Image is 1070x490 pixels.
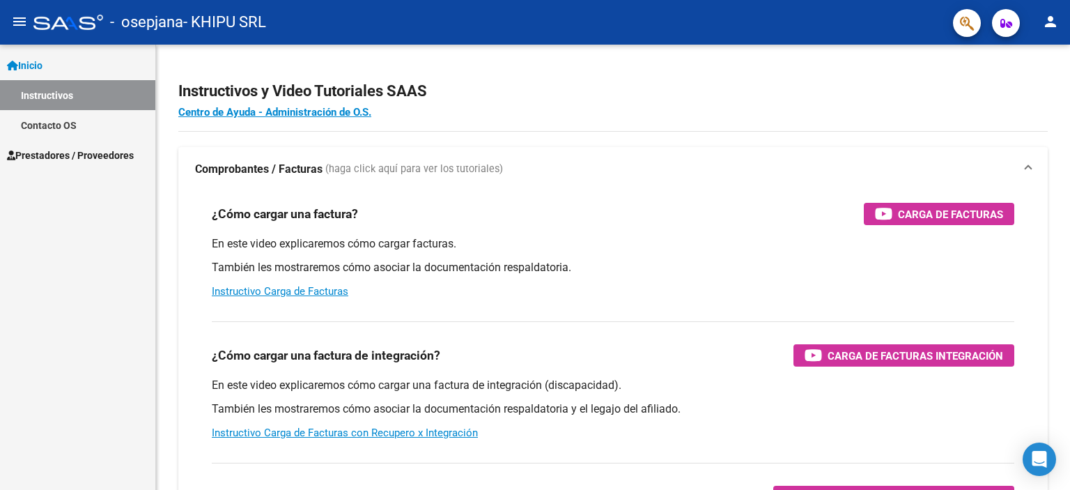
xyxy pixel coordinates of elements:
mat-expansion-panel-header: Comprobantes / Facturas (haga click aquí para ver los tutoriales) [178,147,1048,192]
p: También les mostraremos cómo asociar la documentación respaldatoria. [212,260,1014,275]
span: - osepjana [110,7,183,38]
h3: ¿Cómo cargar una factura de integración? [212,346,440,365]
mat-icon: person [1042,13,1059,30]
span: Prestadores / Proveedores [7,148,134,163]
button: Carga de Facturas [864,203,1014,225]
button: Carga de Facturas Integración [793,344,1014,367]
mat-icon: menu [11,13,28,30]
a: Instructivo Carga de Facturas con Recupero x Integración [212,427,478,439]
span: Carga de Facturas Integración [828,347,1003,365]
p: También les mostraremos cómo asociar la documentación respaldatoria y el legajo del afiliado. [212,401,1014,417]
a: Instructivo Carga de Facturas [212,285,348,298]
p: En este video explicaremos cómo cargar una factura de integración (discapacidad). [212,378,1014,393]
strong: Comprobantes / Facturas [195,162,323,177]
span: - KHIPU SRL [183,7,266,38]
h2: Instructivos y Video Tutoriales SAAS [178,78,1048,105]
span: Inicio [7,58,42,73]
p: En este video explicaremos cómo cargar facturas. [212,236,1014,252]
span: Carga de Facturas [898,206,1003,223]
a: Centro de Ayuda - Administración de O.S. [178,106,371,118]
div: Open Intercom Messenger [1023,443,1056,476]
span: (haga click aquí para ver los tutoriales) [325,162,503,177]
h3: ¿Cómo cargar una factura? [212,204,358,224]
